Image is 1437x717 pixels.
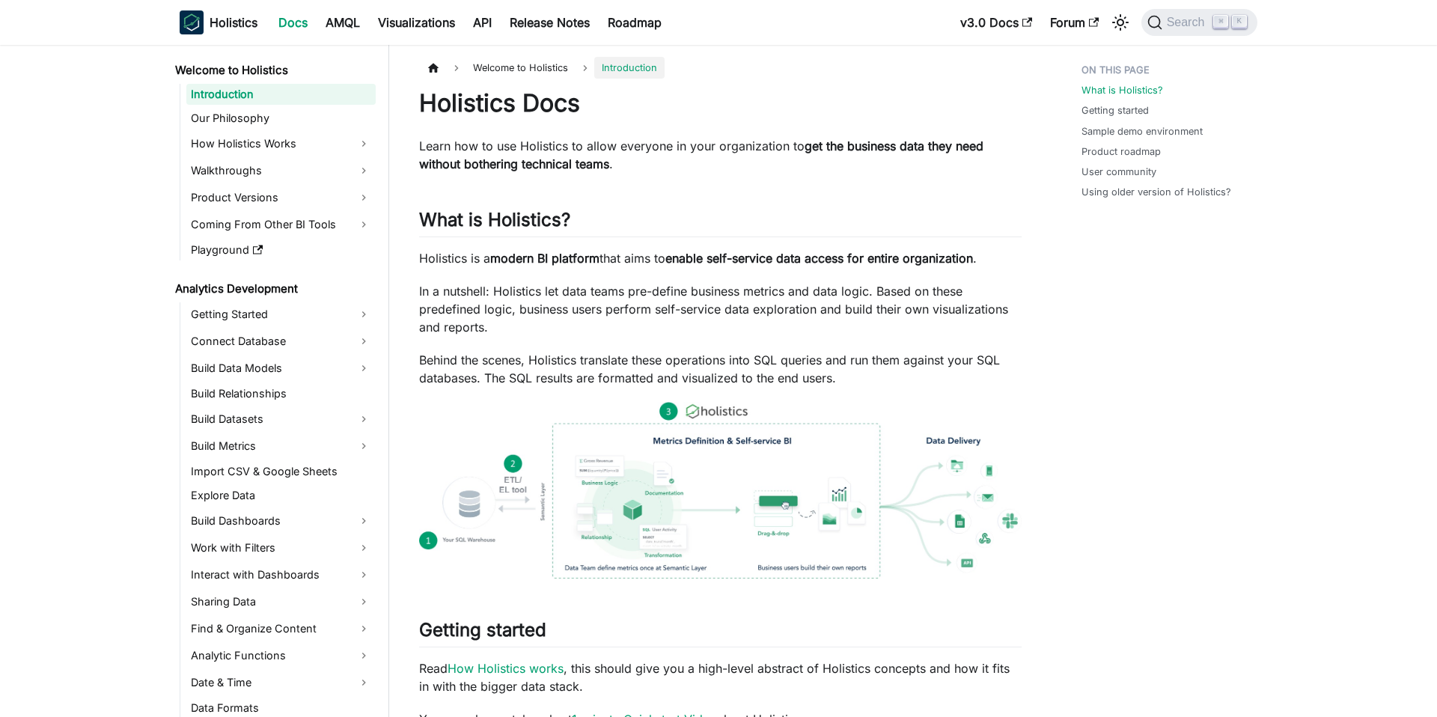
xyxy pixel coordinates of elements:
[1081,83,1163,97] a: What is Holistics?
[165,45,389,717] nav: Docs sidebar
[186,132,376,156] a: How Holistics Works
[419,351,1022,387] p: Behind the scenes, Holistics translate these operations into SQL queries and run them against you...
[186,563,376,587] a: Interact with Dashboards
[599,10,671,34] a: Roadmap
[180,10,257,34] a: HolisticsHolistics
[1081,124,1203,138] a: Sample demo environment
[419,137,1022,173] p: Learn how to use Holistics to allow everyone in your organization to .
[180,10,204,34] img: Holistics
[1213,15,1228,28] kbd: ⌘
[1232,15,1247,28] kbd: K
[1108,10,1132,34] button: Switch between dark and light mode (currently light mode)
[186,536,376,560] a: Work with Filters
[466,57,576,79] span: Welcome to Holistics
[1081,185,1231,199] a: Using older version of Holistics?
[186,644,376,668] a: Analytic Functions
[317,10,369,34] a: AMQL
[448,661,564,676] a: How Holistics works
[419,619,1022,647] h2: Getting started
[186,434,376,458] a: Build Metrics
[594,57,665,79] span: Introduction
[369,10,464,34] a: Visualizations
[186,617,376,641] a: Find & Organize Content
[665,251,973,266] strong: enable self-service data access for entire organization
[419,659,1022,695] p: Read , this should give you a high-level abstract of Holistics concepts and how it fits in with t...
[186,213,376,237] a: Coming From Other BI Tools
[186,356,376,380] a: Build Data Models
[951,10,1041,34] a: v3.0 Docs
[1041,10,1108,34] a: Forum
[186,485,376,506] a: Explore Data
[419,88,1022,118] h1: Holistics Docs
[210,13,257,31] b: Holistics
[186,108,376,129] a: Our Philosophy
[1081,103,1149,118] a: Getting started
[1081,144,1161,159] a: Product roadmap
[186,329,376,353] a: Connect Database
[1162,16,1214,29] span: Search
[186,671,376,695] a: Date & Time
[419,282,1022,336] p: In a nutshell: Holistics let data teams pre-define business metrics and data logic. Based on thes...
[186,407,376,431] a: Build Datasets
[186,239,376,260] a: Playground
[419,209,1022,237] h2: What is Holistics?
[171,278,376,299] a: Analytics Development
[171,60,376,81] a: Welcome to Holistics
[419,249,1022,267] p: Holistics is a that aims to .
[419,57,448,79] a: Home page
[490,251,599,266] strong: modern BI platform
[1141,9,1257,36] button: Search (Command+K)
[186,159,376,183] a: Walkthroughs
[186,186,376,210] a: Product Versions
[186,461,376,482] a: Import CSV & Google Sheets
[269,10,317,34] a: Docs
[186,509,376,533] a: Build Dashboards
[501,10,599,34] a: Release Notes
[1081,165,1156,179] a: User community
[186,84,376,105] a: Introduction
[186,383,376,404] a: Build Relationships
[464,10,501,34] a: API
[419,57,1022,79] nav: Breadcrumbs
[186,590,376,614] a: Sharing Data
[419,402,1022,579] img: How Holistics fits in your Data Stack
[186,302,376,326] a: Getting Started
